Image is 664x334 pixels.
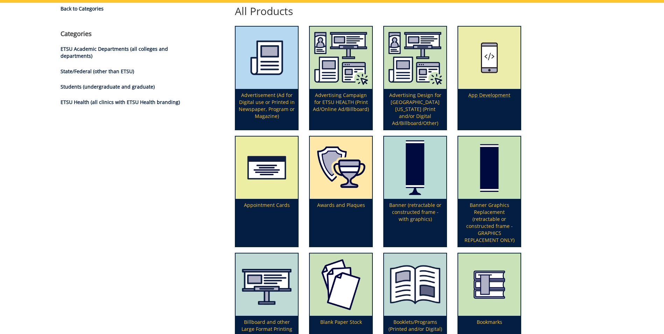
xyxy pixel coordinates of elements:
img: appointment%20cards-6556843a9f7d00.21763534.png [236,137,298,199]
a: ETSU Health (all clinics with ETSU Health branding) [61,99,180,105]
a: Banner (retractable or constructed frame - with graphics) [384,137,446,246]
a: Back to Categories [61,5,188,12]
p: Advertising Campaign for ETSU HEALTH (Print Ad/Online Ad/Billboard) [310,89,372,130]
p: Awards and Plaques [310,199,372,246]
img: etsu%20health%20marketing%20campaign%20image-6075f5506d2aa2.29536275.png [384,27,446,89]
img: app%20development%20icon-655684178ce609.47323231.png [458,27,520,89]
a: Advertising Design for [GEOGRAPHIC_DATA][US_STATE] (Print and/or Digital Ad/Billboard/Other) [384,27,446,130]
a: App Development [458,27,520,130]
h4: Categories [61,30,188,37]
img: booklet%20or%20program-655684906987b4.38035964.png [384,253,446,316]
a: Banner Graphics Replacement (retractable or constructed frame - GRAPHICS REPLACEMENT ONLY) [458,137,520,246]
p: App Development [458,89,520,130]
img: canvas-5fff48368f7674.25692951.png [236,253,298,316]
img: bookmarks-655684c13eb552.36115741.png [458,253,520,316]
h2: All Products [230,5,526,17]
p: Advertisement (Ad for Digital use or Printed in Newspaper, Program or Magazine) [236,89,298,130]
a: Awards and Plaques [310,137,372,246]
img: etsu%20health%20marketing%20campaign%20image-6075f5506d2aa2.29536275.png [310,27,372,89]
p: Banner (retractable or constructed frame - with graphics) [384,199,446,246]
img: blank%20paper-65568471efb8f2.36674323.png [310,253,372,316]
p: Advertising Design for [GEOGRAPHIC_DATA][US_STATE] (Print and/or Digital Ad/Billboard/Other) [384,89,446,130]
a: Appointment Cards [236,137,298,246]
img: retractable-banner-59492b401f5aa8.64163094.png [384,137,446,199]
img: plaques-5a7339fccbae09.63825868.png [310,137,372,199]
a: Students (undergraduate and graduate) [61,83,155,90]
img: graphics-only-banner-5949222f1cdc31.93524894.png [458,137,520,199]
a: Advertising Campaign for ETSU HEALTH (Print Ad/Online Ad/Billboard) [310,27,372,130]
p: Appointment Cards [236,199,298,246]
a: Advertisement (Ad for Digital use or Printed in Newspaper, Program or Magazine) [236,27,298,130]
img: printmedia-5fff40aebc8a36.86223841.png [236,27,298,89]
a: ETSU Academic Departments (all colleges and departments) [61,46,168,59]
p: Banner Graphics Replacement (retractable or constructed frame - GRAPHICS REPLACEMENT ONLY) [458,199,520,246]
a: State/Federal (other than ETSU) [61,68,134,75]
